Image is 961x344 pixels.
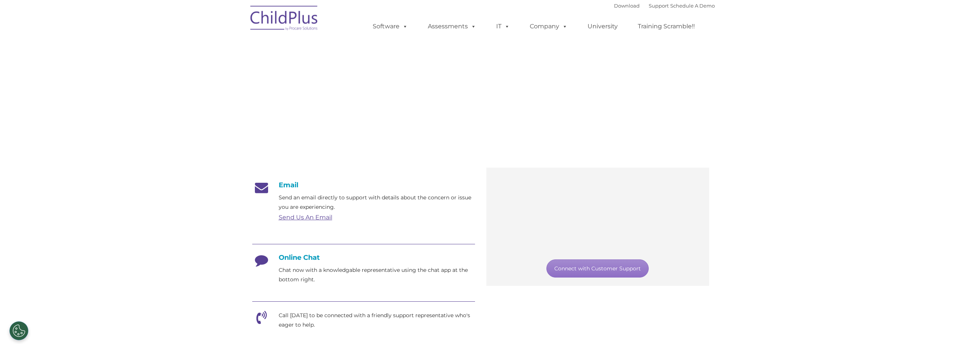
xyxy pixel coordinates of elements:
a: Send Us An Email [279,214,332,221]
button: Cookies Settings [9,321,28,340]
a: University [580,19,625,34]
p: Chat now with a knowledgable representative using the chat app at the bottom right. [279,265,475,284]
p: Send an email directly to support with details about the concern or issue you are experiencing. [279,193,475,212]
h4: Email [252,181,475,189]
p: Call [DATE] to be connected with a friendly support representative who's eager to help. [279,311,475,330]
img: ChildPlus by Procare Solutions [247,0,322,38]
h4: Online Chat [252,253,475,262]
a: Support [649,3,669,9]
a: Schedule A Demo [670,3,715,9]
a: Download [614,3,640,9]
a: Connect with Customer Support [546,259,649,278]
font: | [614,3,715,9]
a: Software [365,19,415,34]
a: Training Scramble!! [630,19,702,34]
a: IT [489,19,517,34]
a: Assessments [420,19,484,34]
a: Company [522,19,575,34]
